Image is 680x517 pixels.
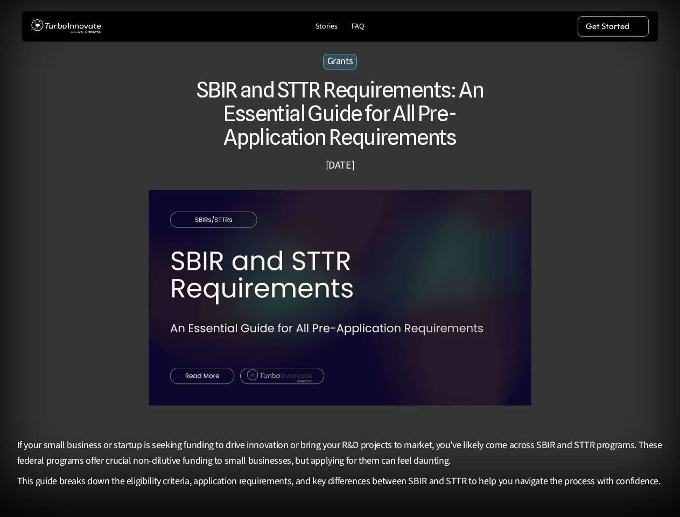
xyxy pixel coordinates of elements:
a: FAQ [347,19,368,34]
p: Get Started [586,22,629,31]
p: FAQ [352,22,364,31]
img: TurboInnovate Logo [31,17,101,37]
a: Get Started [578,16,649,37]
p: Stories [316,22,338,31]
a: Stories [311,19,342,34]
